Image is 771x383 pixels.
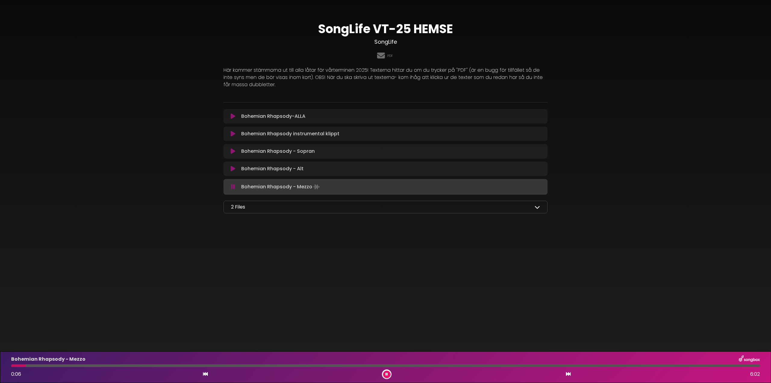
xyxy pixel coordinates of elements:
p: Bohemian Rhapsody - Mezzo [241,183,321,191]
p: Bohemian Rhapsody - Sopran [241,148,315,155]
p: Bohemian Rhapsody-ALLA [241,113,305,120]
h1: SongLife VT-25 HEMSE [223,22,548,36]
p: Bohemian Rhapsody instrumental klippt [241,130,339,137]
a: PDF [387,53,393,58]
p: 2 Files [231,203,245,211]
p: Här kommer stämmorna ut till alla låtar för vårterminen 2025! Texterna hittar du om du trycker på... [223,67,548,88]
img: waveform4.gif [312,183,321,191]
p: Bohemian Rhapsody - Alt [241,165,304,172]
h3: SongLife [223,39,548,45]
